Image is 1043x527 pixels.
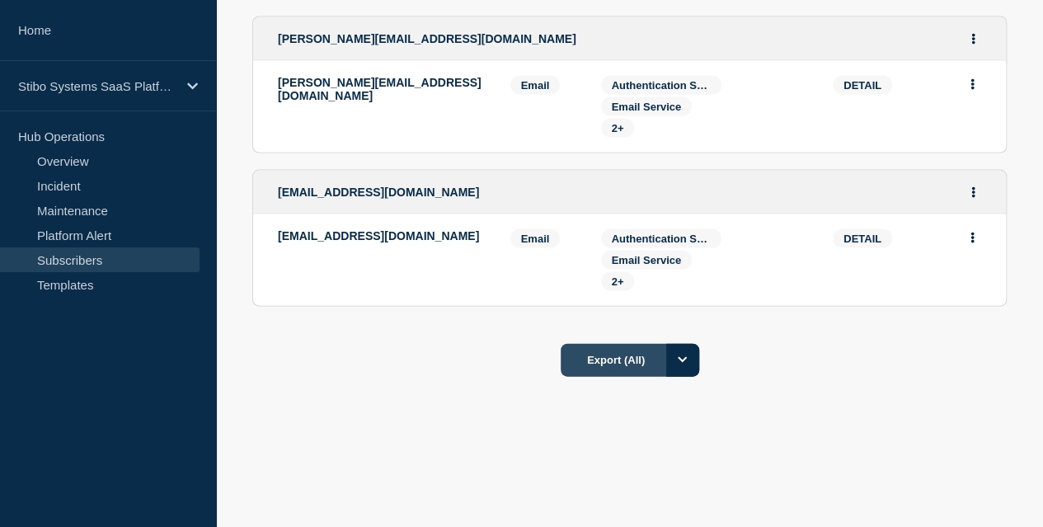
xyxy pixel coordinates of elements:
[561,344,699,377] button: Export (All)
[612,233,765,245] span: Authentication Service - STEP
[612,254,682,266] span: Email Service
[278,186,479,199] span: [EMAIL_ADDRESS][DOMAIN_NAME]
[962,225,983,251] button: Actions
[833,76,892,95] span: DETAIL
[612,122,624,134] span: 2+
[666,344,699,377] button: Options
[963,26,984,52] button: Actions
[612,275,624,288] span: 2+
[510,229,561,248] span: Email
[278,32,576,45] span: [PERSON_NAME][EMAIL_ADDRESS][DOMAIN_NAME]
[278,229,486,242] p: [EMAIL_ADDRESS][DOMAIN_NAME]
[510,76,561,95] span: Email
[963,180,984,205] button: Actions
[833,229,892,248] span: DETAIL
[278,76,486,102] p: [PERSON_NAME][EMAIL_ADDRESS][DOMAIN_NAME]
[612,79,765,92] span: Authentication Service - STEP
[612,101,682,113] span: Email Service
[18,79,176,93] p: Stibo Systems SaaS Platform Status
[962,72,983,97] button: Actions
